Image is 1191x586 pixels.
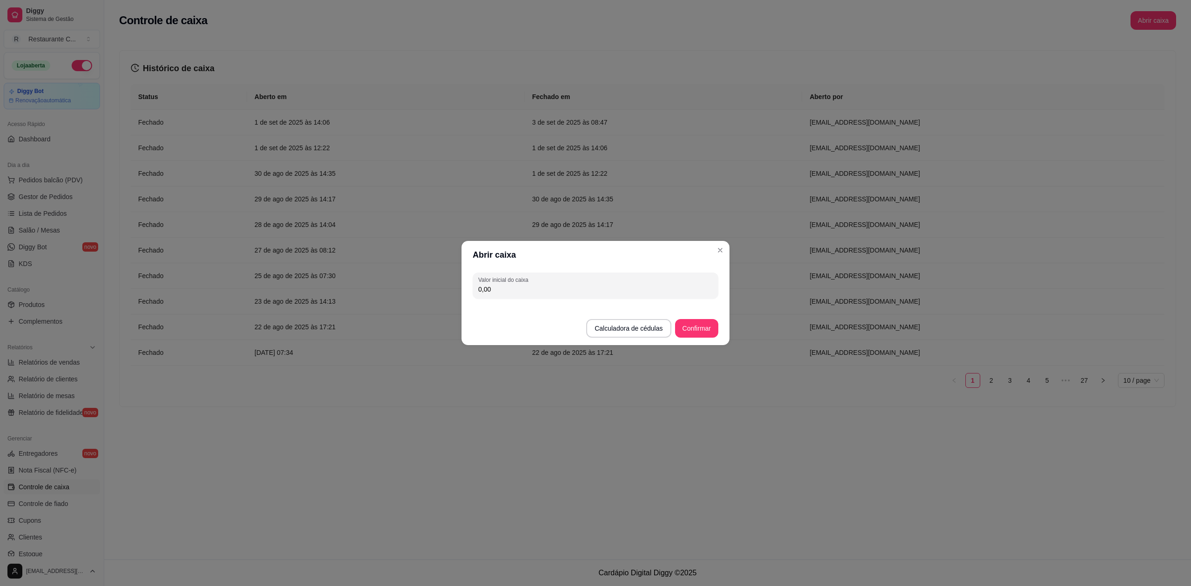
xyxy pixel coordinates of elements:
[675,319,718,338] button: Confirmar
[478,285,713,294] input: Valor inicial do caixa
[586,319,671,338] button: Calculadora de cédulas
[713,243,728,258] button: Close
[478,276,531,284] label: Valor inicial do caixa
[462,241,729,269] header: Abrir caixa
